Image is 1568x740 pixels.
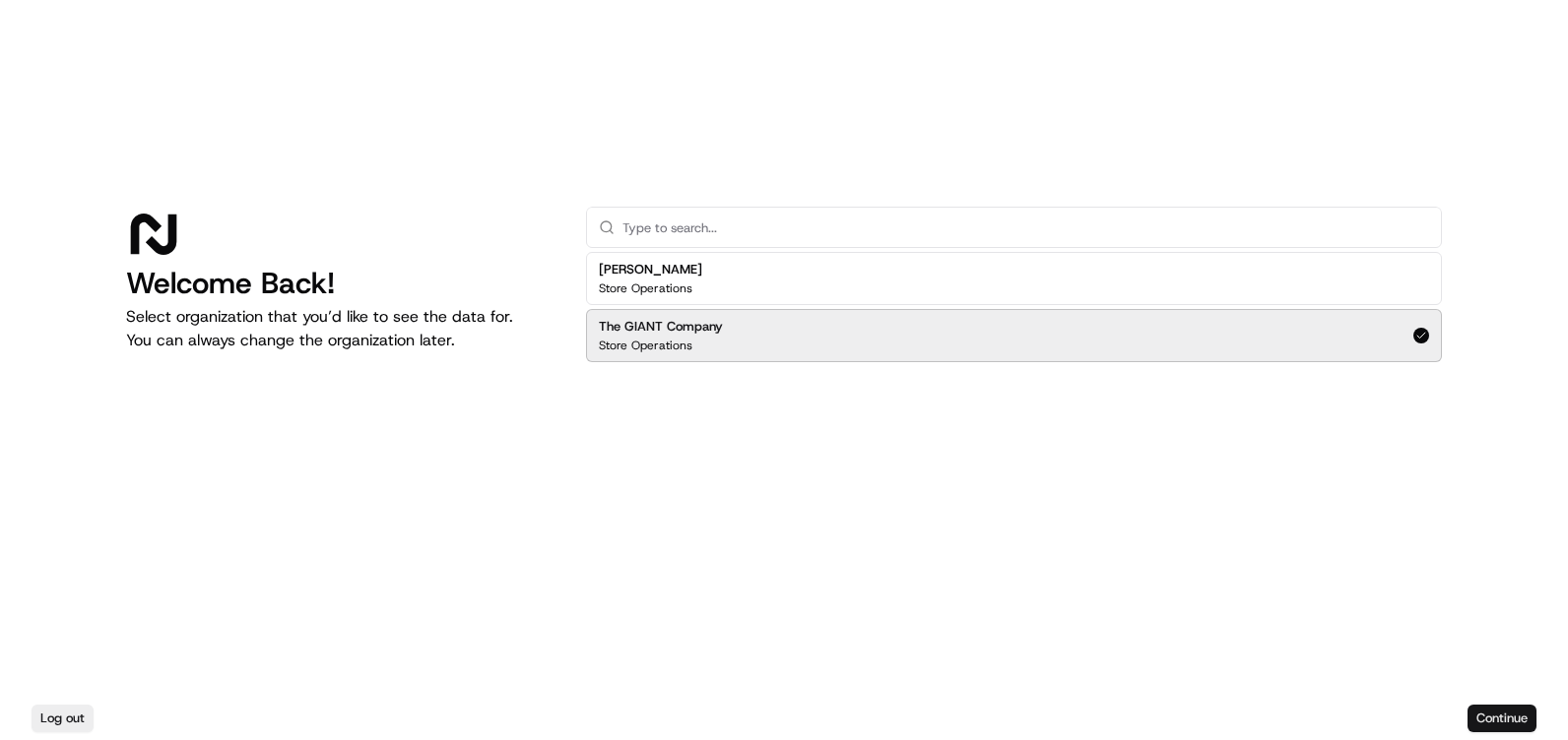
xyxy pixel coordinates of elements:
p: Select organization that you’d like to see the data for. You can always change the organization l... [126,305,555,352]
h2: The GIANT Company [599,318,723,336]
h1: Welcome Back! [126,266,555,301]
input: Type to search... [622,208,1429,247]
button: Log out [32,705,94,732]
h2: [PERSON_NAME] [599,261,702,278]
p: Store Operations [599,280,692,296]
div: Suggestions [586,248,1442,366]
p: Store Operations [599,338,692,353]
button: Continue [1468,705,1536,732]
